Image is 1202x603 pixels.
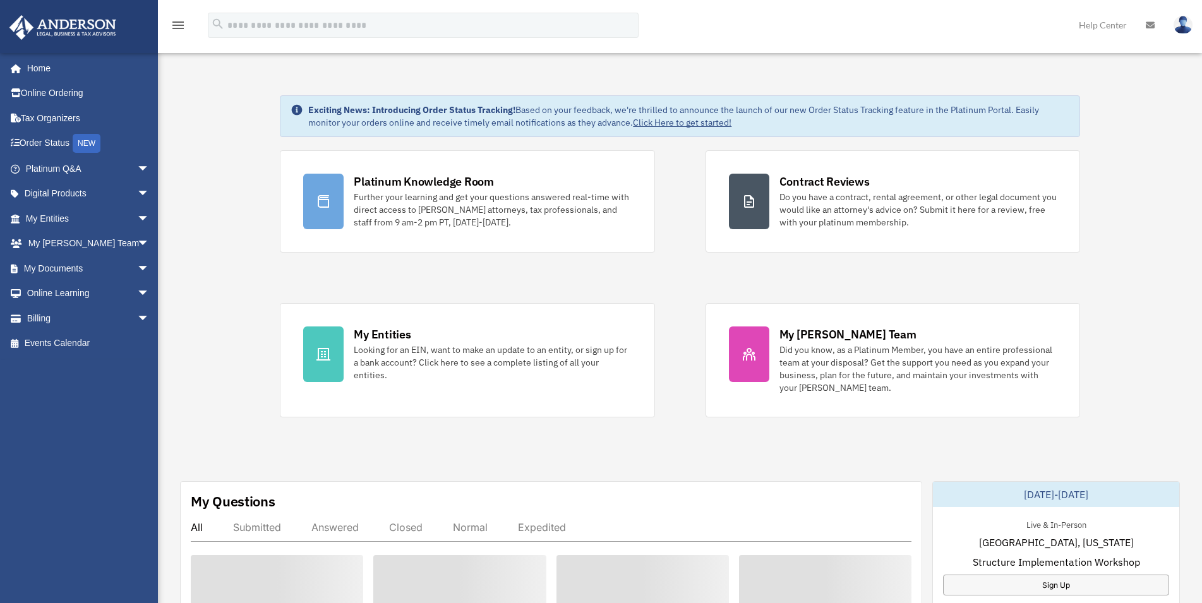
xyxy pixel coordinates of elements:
[706,303,1080,417] a: My [PERSON_NAME] Team Did you know, as a Platinum Member, you have an entire professional team at...
[779,191,1057,229] div: Do you have a contract, rental agreement, or other legal document you would like an attorney's ad...
[633,117,731,128] a: Click Here to get started!
[137,281,162,307] span: arrow_drop_down
[779,174,870,189] div: Contract Reviews
[9,181,169,206] a: Digital Productsarrow_drop_down
[9,331,169,356] a: Events Calendar
[137,181,162,207] span: arrow_drop_down
[9,156,169,181] a: Platinum Q&Aarrow_drop_down
[779,343,1057,394] div: Did you know, as a Platinum Member, you have an entire professional team at your disposal? Get th...
[9,206,169,231] a: My Entitiesarrow_drop_down
[354,326,411,342] div: My Entities
[211,17,225,31] i: search
[9,56,162,81] a: Home
[280,150,654,253] a: Platinum Knowledge Room Further your learning and get your questions answered real-time with dire...
[308,104,1069,129] div: Based on your feedback, we're thrilled to announce the launch of our new Order Status Tracking fe...
[6,15,120,40] img: Anderson Advisors Platinum Portal
[943,575,1169,595] a: Sign Up
[979,535,1134,550] span: [GEOGRAPHIC_DATA], [US_STATE]
[171,18,186,33] i: menu
[453,521,488,534] div: Normal
[137,256,162,282] span: arrow_drop_down
[191,521,203,534] div: All
[9,231,169,256] a: My [PERSON_NAME] Teamarrow_drop_down
[137,206,162,232] span: arrow_drop_down
[137,156,162,182] span: arrow_drop_down
[389,521,423,534] div: Closed
[933,482,1179,507] div: [DATE]-[DATE]
[9,81,169,106] a: Online Ordering
[191,492,275,511] div: My Questions
[1174,16,1193,34] img: User Pic
[354,343,631,381] div: Looking for an EIN, want to make an update to an entity, or sign up for a bank account? Click her...
[233,521,281,534] div: Submitted
[779,326,917,342] div: My [PERSON_NAME] Team
[973,554,1140,570] span: Structure Implementation Workshop
[9,306,169,331] a: Billingarrow_drop_down
[354,191,631,229] div: Further your learning and get your questions answered real-time with direct access to [PERSON_NAM...
[73,134,100,153] div: NEW
[354,174,494,189] div: Platinum Knowledge Room
[706,150,1080,253] a: Contract Reviews Do you have a contract, rental agreement, or other legal document you would like...
[280,303,654,417] a: My Entities Looking for an EIN, want to make an update to an entity, or sign up for a bank accoun...
[311,521,359,534] div: Answered
[1016,517,1097,530] div: Live & In-Person
[9,256,169,281] a: My Documentsarrow_drop_down
[171,22,186,33] a: menu
[9,105,169,131] a: Tax Organizers
[308,104,515,116] strong: Exciting News: Introducing Order Status Tracking!
[518,521,566,534] div: Expedited
[9,131,169,157] a: Order StatusNEW
[9,281,169,306] a: Online Learningarrow_drop_down
[137,231,162,257] span: arrow_drop_down
[137,306,162,331] span: arrow_drop_down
